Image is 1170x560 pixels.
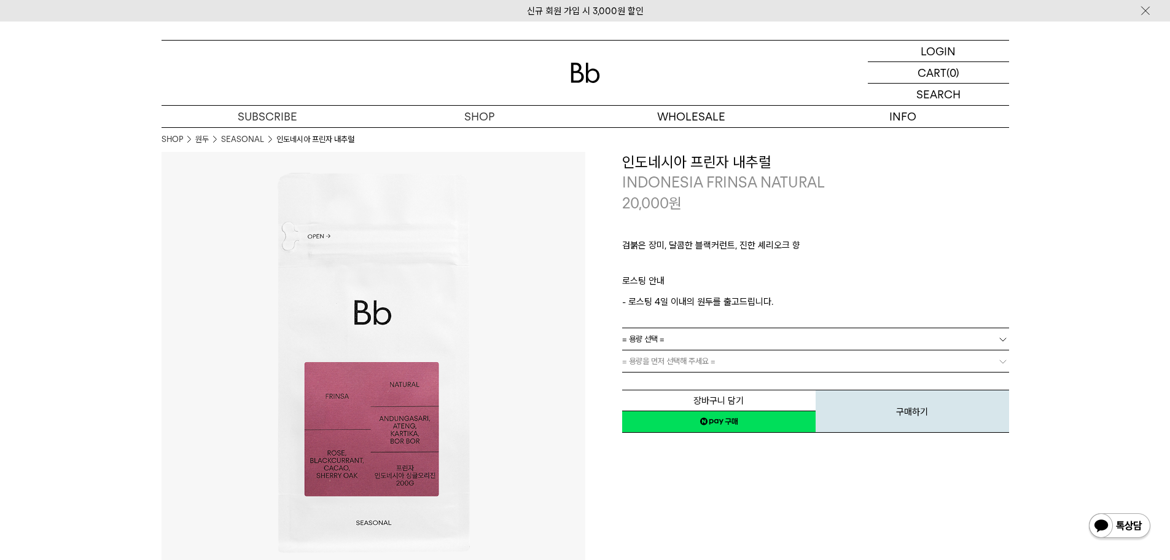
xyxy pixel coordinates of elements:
[622,294,1009,309] p: - 로스팅 4일 이내의 원두를 출고드립니다.
[373,106,585,127] a: SHOP
[622,152,1009,173] h3: 인도네시아 프린자 내추럴
[797,106,1009,127] p: INFO
[622,172,1009,193] p: INDONESIA FRINSA NATURAL
[868,62,1009,84] a: CART (0)
[921,41,956,61] p: LOGIN
[622,274,1009,294] p: 로스팅 안내
[585,106,797,127] p: WHOLESALE
[669,194,682,212] span: 원
[1088,512,1152,542] img: 카카오톡 채널 1:1 채팅 버튼
[622,350,716,372] span: = 용량을 먼저 선택해 주세요 =
[527,6,644,17] a: 신규 회원 가입 시 3,000원 할인
[162,106,373,127] a: SUBSCRIBE
[622,411,816,433] a: 새창
[622,238,1009,259] p: 검붉은 장미, 달콤한 블랙커런트, 진한 셰리오크 향
[221,133,264,146] a: SEASONAL
[195,133,209,146] a: 원두
[816,390,1009,433] button: 구매하기
[946,62,959,83] p: (0)
[162,133,183,146] a: SHOP
[622,259,1009,274] p: ㅤ
[918,62,946,83] p: CART
[622,193,682,214] p: 20,000
[276,133,354,146] li: 인도네시아 프린자 내추럴
[622,328,665,350] span: = 용량 선택 =
[571,63,600,83] img: 로고
[916,84,961,105] p: SEARCH
[868,41,1009,62] a: LOGIN
[622,390,816,411] button: 장바구니 담기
